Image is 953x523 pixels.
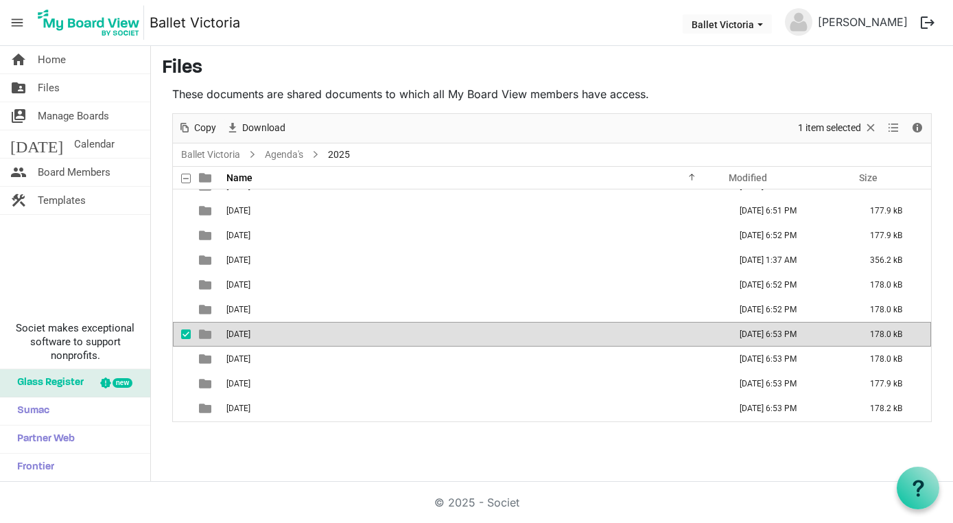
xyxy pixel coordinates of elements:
span: Copy [193,119,217,137]
td: 178.0 kB is template cell column header Size [856,272,931,297]
td: is template cell column header type [191,248,222,272]
span: 1 item selected [797,119,862,137]
td: January 21, 2025 6:53 PM column header Modified [725,371,856,396]
span: Partner Web [10,426,75,453]
span: Size [859,172,878,183]
span: switch_account [10,102,27,130]
td: 178.0 kB is template cell column header Size [856,322,931,347]
td: January 21, 2025 6:53 PM column header Modified [725,347,856,371]
td: is template cell column header type [191,223,222,248]
td: is template cell column header type [191,272,222,297]
td: 05 May is template cell column header Name [222,248,725,272]
button: Download [224,119,288,137]
span: Download [241,119,287,137]
span: [DATE] [10,130,63,158]
td: 04 April is template cell column header Name [222,223,725,248]
td: 177.9 kB is template cell column header Size [856,371,931,396]
div: Details [906,114,929,143]
span: Glass Register [10,369,84,397]
td: checkbox [173,198,191,223]
span: [DATE] [226,379,250,388]
a: My Board View Logo [34,5,150,40]
span: Manage Boards [38,102,109,130]
span: Calendar [74,130,115,158]
td: is template cell column header type [191,297,222,322]
a: Ballet Victoria [178,146,243,163]
span: [DATE] [226,305,250,314]
td: is template cell column header type [191,371,222,396]
td: is template cell column header type [191,396,222,421]
td: 06 June is template cell column header Name [222,272,725,297]
td: 11 November is template cell column header Name [222,396,725,421]
td: January 21, 2025 6:52 PM column header Modified [725,297,856,322]
td: checkbox [173,322,191,347]
td: 177.9 kB is template cell column header Size [856,223,931,248]
a: [PERSON_NAME] [812,8,913,36]
span: Home [38,46,66,73]
td: 09 September is template cell column header Name [222,347,725,371]
a: © 2025 - Societ [434,496,519,509]
button: View dropdownbutton [885,119,902,137]
td: January 21, 2025 6:52 PM column header Modified [725,272,856,297]
td: 178.0 kB is template cell column header Size [856,347,931,371]
td: checkbox [173,371,191,396]
td: 356.2 kB is template cell column header Size [856,248,931,272]
td: April 30, 2025 1:37 AM column header Modified [725,248,856,272]
a: Ballet Victoria [150,9,240,36]
td: checkbox [173,223,191,248]
td: 178.0 kB is template cell column header Size [856,297,931,322]
span: home [10,46,27,73]
span: Frontier [10,454,54,481]
span: [DATE] [226,354,250,364]
td: January 21, 2025 6:53 PM column header Modified [725,396,856,421]
div: Download [221,114,290,143]
span: Templates [38,187,86,214]
span: 2025 [325,146,353,163]
span: Board Members [38,159,110,186]
div: View [882,114,906,143]
span: [DATE] [226,280,250,290]
h3: Files [162,57,942,80]
p: These documents are shared documents to which all My Board View members have access. [172,86,932,102]
td: checkbox [173,248,191,272]
div: Clear selection [793,114,882,143]
img: My Board View Logo [34,5,144,40]
a: Agenda's [262,146,306,163]
span: construction [10,187,27,214]
td: 10 October is template cell column header Name [222,371,725,396]
td: January 21, 2025 6:53 PM column header Modified [725,322,856,347]
span: people [10,159,27,186]
span: Files [38,74,60,102]
span: Sumac [10,397,49,425]
span: [DATE] [226,329,250,339]
img: no-profile-picture.svg [785,8,812,36]
span: menu [4,10,30,36]
div: Copy [173,114,221,143]
span: [DATE] [226,255,250,265]
button: logout [913,8,942,37]
td: checkbox [173,347,191,371]
span: Modified [729,172,767,183]
td: 177.9 kB is template cell column header Size [856,198,931,223]
td: 07 July is template cell column header Name [222,297,725,322]
span: folder_shared [10,74,27,102]
span: Societ makes exceptional software to support nonprofits. [6,321,144,362]
td: is template cell column header type [191,322,222,347]
button: Ballet Victoria dropdownbutton [683,14,772,34]
button: Details [908,119,927,137]
td: checkbox [173,396,191,421]
span: [DATE] [226,404,250,413]
td: 178.2 kB is template cell column header Size [856,396,931,421]
td: January 21, 2025 6:52 PM column header Modified [725,223,856,248]
span: [DATE] [226,181,250,191]
span: [DATE] [226,206,250,216]
td: is template cell column header type [191,347,222,371]
button: Selection [796,119,880,137]
td: is template cell column header type [191,198,222,223]
span: Name [226,172,252,183]
span: [DATE] [226,231,250,240]
button: Copy [176,119,219,137]
td: checkbox [173,297,191,322]
td: 03 March is template cell column header Name [222,198,725,223]
td: 08 August is template cell column header Name [222,322,725,347]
